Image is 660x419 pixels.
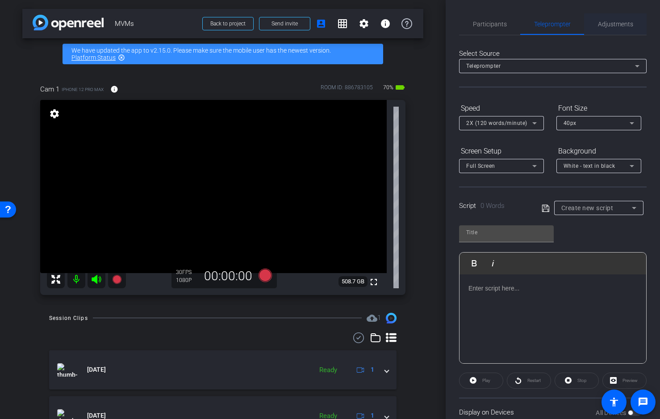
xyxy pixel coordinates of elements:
mat-icon: highlight_off [118,54,125,61]
div: Speed [459,101,544,116]
input: Title [466,227,547,238]
span: White - text in black [564,163,615,169]
span: Teleprompter [534,21,571,27]
span: 70% [382,80,395,95]
div: Script [459,201,529,211]
span: Back to project [210,21,246,27]
span: FPS [182,269,192,275]
div: 00:00:00 [198,269,258,284]
button: Send invite [259,17,310,30]
div: Font Size [556,101,641,116]
div: We have updated the app to v2.15.0. Please make sure the mobile user has the newest version. [63,44,383,64]
span: MVMs [115,15,197,33]
mat-icon: settings [48,108,61,119]
span: Destinations for your clips [367,313,381,324]
mat-icon: info [380,18,391,29]
img: app-logo [33,15,104,30]
button: Back to project [202,17,254,30]
span: Create new script [561,204,614,212]
mat-icon: fullscreen [368,277,379,287]
div: ROOM ID: 886783105 [321,83,373,96]
button: Italic (⌘I) [485,254,501,272]
mat-icon: message [638,397,648,407]
img: Session clips [386,313,397,324]
span: Full Screen [466,163,495,169]
mat-icon: grid_on [337,18,348,29]
a: Platform Status [71,54,116,61]
div: 1080P [176,277,198,284]
span: 1 [371,365,374,374]
button: Bold (⌘B) [466,254,483,272]
mat-icon: battery_std [395,82,405,93]
label: All Devices [596,408,628,417]
img: thumb-nail [57,363,77,377]
div: Ready [315,365,342,375]
div: 30 [176,269,198,276]
span: Teleprompter [466,63,501,69]
span: 1 [377,314,381,322]
span: Participants [473,21,507,27]
span: 0 Words [480,202,505,210]
mat-icon: account_box [316,18,326,29]
mat-icon: info [110,85,118,93]
mat-icon: accessibility [609,397,619,407]
span: 508.7 GB [338,276,368,287]
span: 2X (120 words/minute) [466,120,527,126]
div: Select Source [459,49,647,59]
span: Adjustments [598,21,633,27]
div: Session Clips [49,314,88,323]
span: Cam 1 [40,84,59,94]
mat-expansion-panel-header: thumb-nail[DATE]Ready1 [49,350,397,390]
span: Send invite [272,20,298,27]
span: 40px [564,120,576,126]
div: Background [556,144,641,159]
mat-icon: settings [359,18,369,29]
div: Screen Setup [459,144,544,159]
mat-icon: cloud_upload [367,313,377,324]
span: [DATE] [87,365,106,374]
span: iPhone 12 Pro Max [62,86,104,93]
